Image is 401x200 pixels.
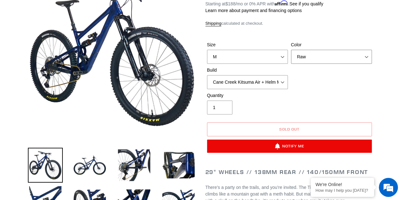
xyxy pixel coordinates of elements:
[3,133,121,155] textarea: Type your message and hit 'Enter'
[7,35,16,44] div: Navigation go back
[275,0,288,6] span: Affirm
[207,92,288,99] label: Quantity
[207,67,288,74] label: Build
[289,1,323,6] a: See if you qualify - Learn more about Affirm Financing (opens in modal)
[291,42,372,48] label: Color
[207,122,372,136] button: Sold out
[205,20,373,27] div: calculated at checkout.
[207,42,288,48] label: Size
[20,32,36,48] img: d_696896380_company_1647369064580_696896380
[37,60,87,124] span: We're online!
[117,148,152,183] img: Load image into Gallery viewer, TILT - Complete Bike
[205,21,222,26] a: Shipping
[207,139,372,153] button: Notify Me
[205,169,373,176] h2: 29" Wheels // 138mm Rear // 140/150mm Front
[104,3,119,18] div: Minimize live chat window
[205,8,302,13] a: Learn more about payment and financing options
[315,188,369,193] p: How may I help you today?
[225,1,235,6] span: $188
[42,35,116,44] div: Chat with us now
[72,148,107,183] img: Load image into Gallery viewer, TILT - Complete Bike
[161,148,196,183] img: Load image into Gallery viewer, TILT - Complete Bike
[28,148,63,183] img: Load image into Gallery viewer, TILT - Complete Bike
[315,182,369,187] div: We're Online!
[279,127,300,132] span: Sold out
